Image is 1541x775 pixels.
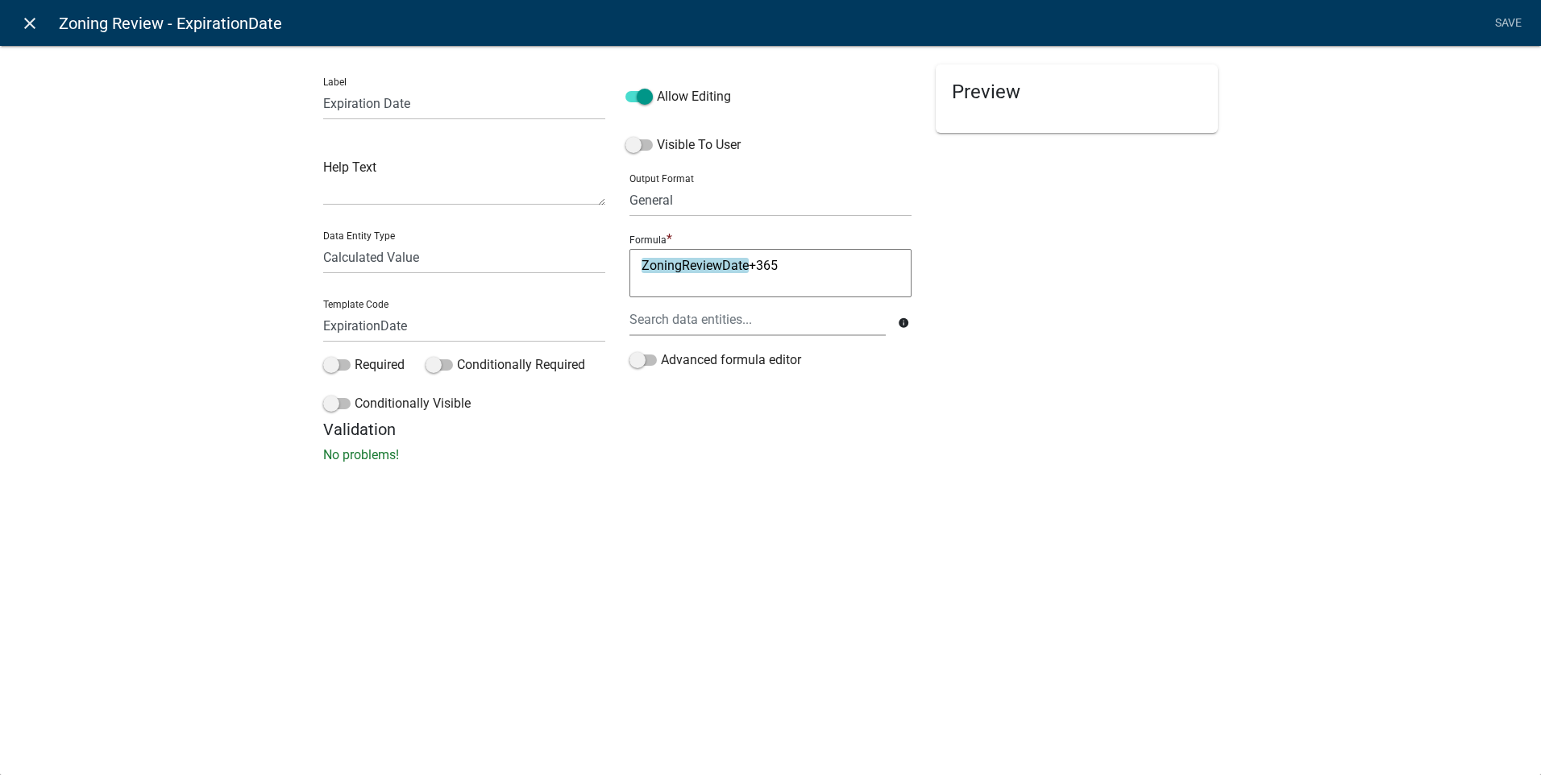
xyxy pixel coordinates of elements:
p: Formula [629,234,667,246]
i: close [20,14,39,33]
h5: Validation [323,420,1218,439]
p: No problems! [323,446,1218,465]
label: Visible To User [625,135,741,155]
input: Search data entities... [629,303,886,336]
a: Save [1488,8,1528,39]
span: Zoning Review - ExpirationDate [59,7,282,39]
i: info [898,317,909,329]
label: Conditionally Visible [323,394,471,413]
label: Advanced formula editor [629,350,801,370]
label: Allow Editing [625,87,731,106]
label: Required [323,355,405,375]
label: Conditionally Required [426,355,585,375]
h5: Preview [952,81,1202,104]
